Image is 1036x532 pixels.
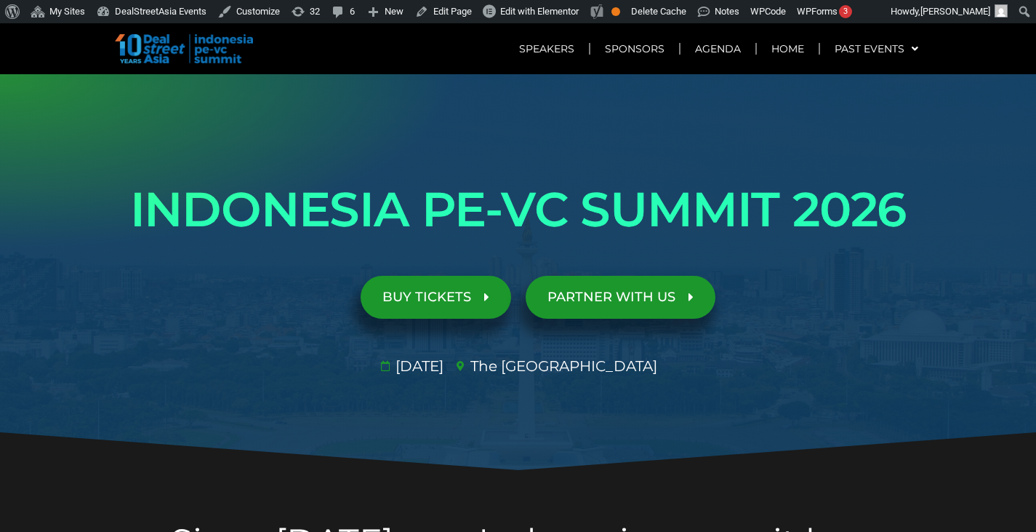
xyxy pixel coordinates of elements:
div: OK [611,7,620,16]
a: BUY TICKETS [361,276,511,319]
a: PARTNER WITH US [526,276,715,319]
a: Speakers [505,32,589,65]
span: The [GEOGRAPHIC_DATA]​ [467,355,657,377]
span: [PERSON_NAME] [920,6,990,17]
span: Edit with Elementor [500,6,579,17]
span: PARTNER WITH US [547,290,675,304]
h1: INDONESIA PE-VC SUMMIT 2026 [111,169,925,250]
div: 3 [839,5,852,18]
a: Agenda [680,32,755,65]
span: BUY TICKETS [382,290,471,304]
a: Home [757,32,819,65]
a: Past Events [820,32,933,65]
a: Sponsors [590,32,679,65]
span: [DATE]​ [392,355,443,377]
